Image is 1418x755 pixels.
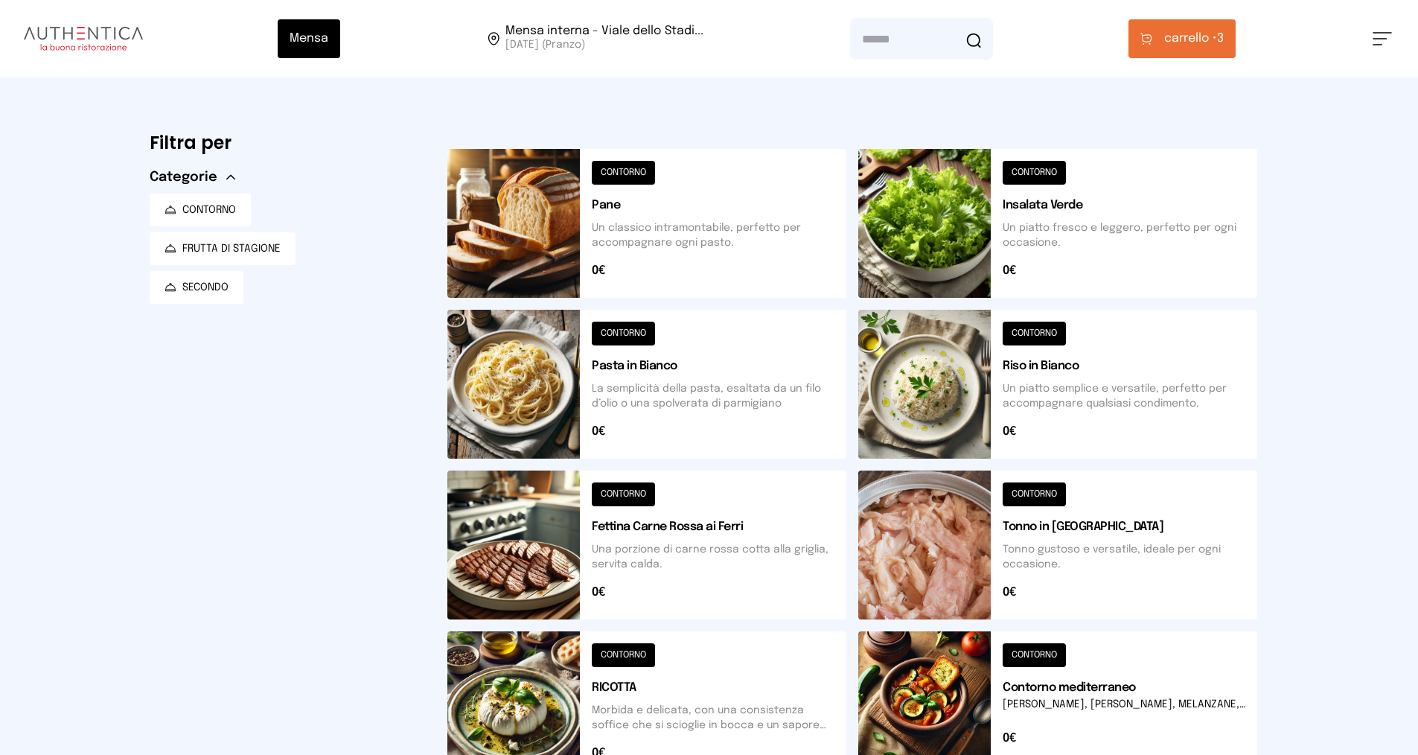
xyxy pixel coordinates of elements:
[24,27,143,51] img: logo.8f33a47.png
[278,19,340,58] button: Mensa
[505,25,703,52] span: Viale dello Stadio, 77, 05100 Terni TR, Italia
[182,241,281,256] span: FRUTTA DI STAGIONE
[150,271,243,304] button: SECONDO
[150,194,251,226] button: CONTORNO
[150,232,296,265] button: FRUTTA DI STAGIONE
[182,203,236,217] span: CONTORNO
[1164,30,1224,48] span: 3
[150,167,217,188] span: Categorie
[182,280,229,295] span: SECONDO
[150,131,424,155] h6: Filtra per
[1164,30,1217,48] span: carrello •
[505,37,703,52] span: [DATE] (Pranzo)
[1128,19,1236,58] button: carrello •3
[150,167,235,188] button: Categorie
